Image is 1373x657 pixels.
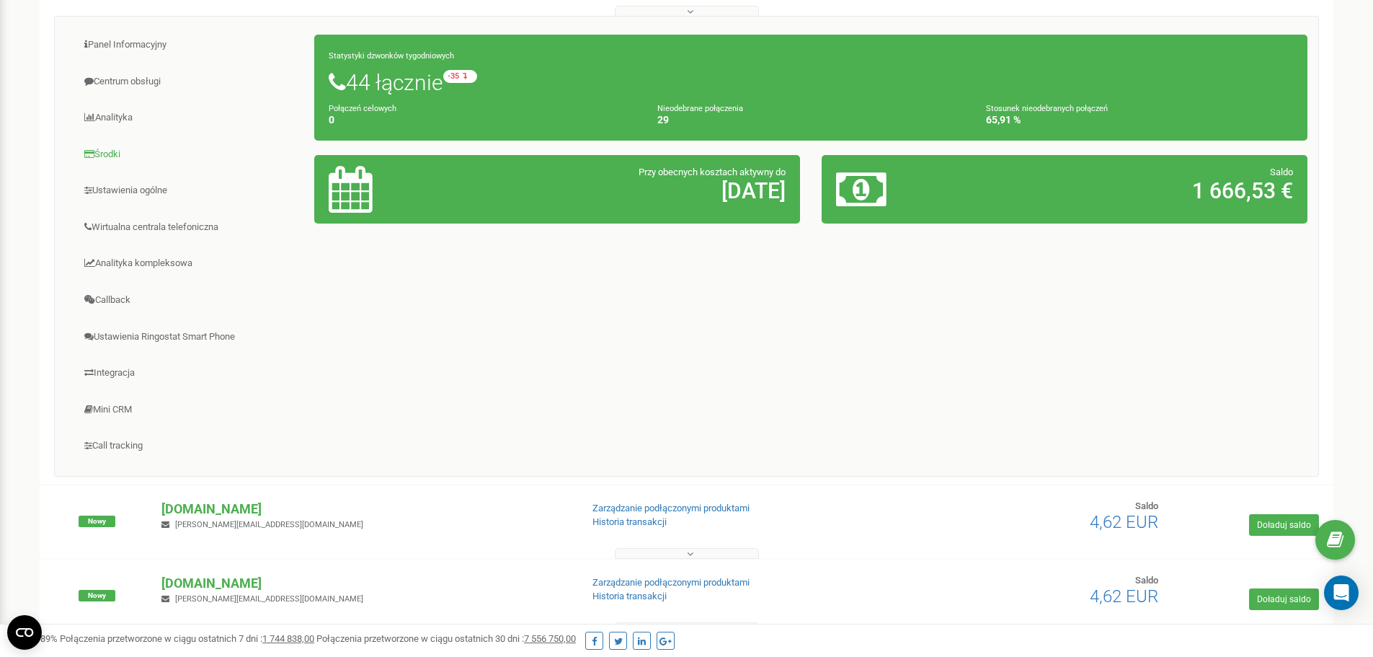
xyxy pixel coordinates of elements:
[66,27,315,63] a: Panel Informacyjny
[66,100,315,136] a: Analityka
[66,246,315,281] a: Analityka kompleksowa
[1135,501,1158,511] span: Saldo
[1090,586,1158,607] span: 4,62 EUR
[329,51,454,61] small: Statystyki dzwonków tygodniowych
[488,179,786,203] h2: [DATE]
[79,590,115,601] span: Nowy
[592,591,667,601] a: Historia transakcji
[7,615,42,650] button: Open CMP widget
[175,520,363,529] span: [PERSON_NAME][EMAIL_ADDRESS][DOMAIN_NAME]
[161,500,569,519] p: [DOMAIN_NAME]
[1249,514,1319,536] a: Doładuj saldo
[986,115,1293,125] h4: 65,91 %
[66,283,315,318] a: Callback
[592,577,750,588] a: Zarządzanie podłączonymi produktami
[161,574,569,593] p: [DOMAIN_NAME]
[66,173,315,208] a: Ustawienia ogólne
[995,179,1293,203] h2: 1 666,53 €
[524,633,576,644] u: 7 556 750,00
[175,594,363,604] span: [PERSON_NAME][EMAIL_ADDRESS][DOMAIN_NAME]
[329,70,1293,94] h1: 44 łącznie
[1135,575,1158,586] span: Saldo
[1324,576,1359,610] div: Open Intercom Messenger
[60,633,314,644] span: Połączenia przetworzone w ciągu ostatnich 7 dni :
[66,428,315,464] a: Call tracking
[639,167,786,177] span: Przy obecnych kosztach aktywny do
[592,516,667,527] a: Historia transakcji
[443,70,477,83] small: -35
[329,115,636,125] h4: 0
[66,356,315,391] a: Integracja
[66,392,315,428] a: Mini CRM
[66,137,315,172] a: Środki
[657,104,743,113] small: Nieodebrane połączenia
[316,633,576,644] span: Połączenia przetworzone w ciągu ostatnich 30 dni :
[66,210,315,245] a: Wirtualna centrala telefoniczna
[1270,167,1293,177] span: Saldo
[329,104,396,113] small: Połączeń celowych
[1090,512,1158,532] span: 4,62 EUR
[592,503,750,513] a: Zarządzanie podłączonymi produktami
[657,115,964,125] h4: 29
[1249,588,1319,610] a: Doładuj saldo
[66,319,315,355] a: Ustawienia Ringostat Smart Phone
[262,633,314,644] u: 1 744 838,00
[986,104,1108,113] small: Stosunek nieodebranych połączeń
[79,516,115,527] span: Nowy
[66,64,315,100] a: Centrum obsługi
